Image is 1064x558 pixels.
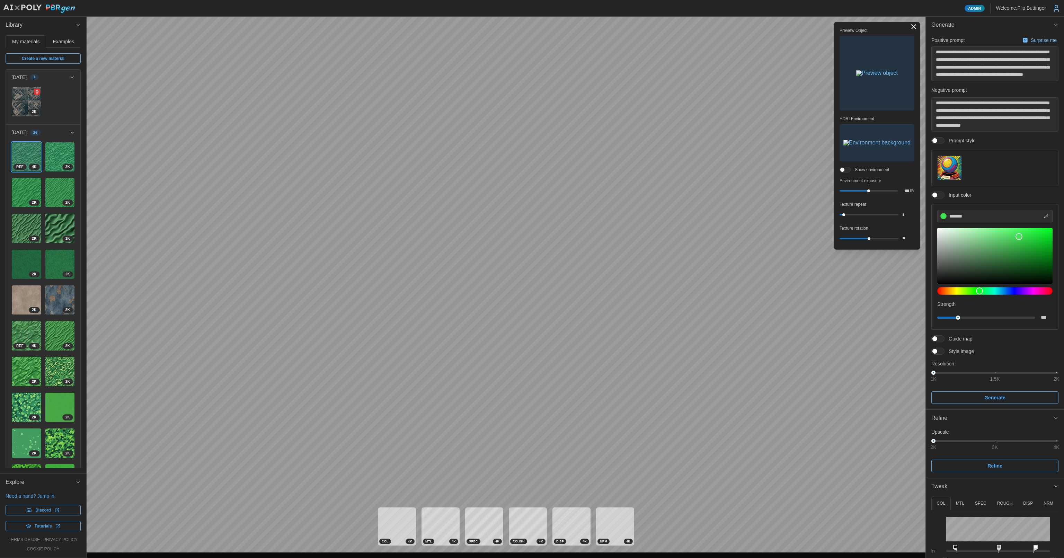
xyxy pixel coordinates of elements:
span: 4 K [452,539,456,544]
span: Show environment [851,167,889,172]
span: 2 K [65,272,70,277]
span: 4 K [495,539,499,544]
a: 7iW9shBEnZEKqAfjFrre4KREF [11,142,42,172]
span: Create a new material [22,54,64,63]
a: YzdBNDFeX5fv5DpmRXlt2K [11,249,42,280]
span: 2 K [32,379,36,384]
a: IRBHEPGj4SSJsgCpABrg2K [11,87,42,117]
a: Discord [6,505,81,515]
a: 0TKNrik5WiGGK1ZhTtNs2K [11,428,42,458]
button: Refine [931,460,1058,472]
span: DISP [556,539,564,544]
img: zQ9ANFm9kuMRtXXB2JhQ [45,178,75,207]
a: nHlLK2TyWUJuGMKtNH9O2K [11,213,42,243]
img: 0TKNrik5WiGGK1ZhTtNs [12,428,41,458]
span: Explore [6,474,76,491]
img: Preview object [856,70,898,76]
span: 4 K [626,539,630,544]
span: 2 K [65,451,70,456]
img: CkIcZ3wonzCWZ59gJ6iX [45,321,75,351]
span: 2 K [65,415,70,420]
button: Environment background [840,124,914,161]
span: 2 K [65,307,70,313]
p: Negative prompt [931,87,1058,94]
p: [DATE] [11,129,27,136]
button: Preview object [840,36,914,110]
span: REF [16,164,24,170]
span: 2 K [32,109,36,115]
span: 4 K [32,343,36,349]
a: boqkfvxbbOjMutyRHGKL2K [11,178,42,208]
a: fXFLWg2OPK5Qq9ZLCLLR2K [45,392,75,423]
span: 1 K [65,236,70,241]
span: REF [16,343,24,349]
span: 1 [33,74,35,80]
img: kor58b8uE6mNjOAu8gb2 [45,285,75,315]
img: Environment background [843,140,911,145]
span: 4 K [32,164,36,170]
button: Generate [931,391,1058,404]
div: Refine [926,427,1064,478]
span: Input color [945,192,971,198]
span: 2 K [32,451,36,456]
span: Prompt style [945,137,976,144]
p: Strength [937,301,1053,308]
p: Resolution [931,360,1058,367]
a: Create a new material [6,53,81,64]
span: Refine [987,460,1002,472]
span: 2 K [65,343,70,349]
img: moxPEuJyQ7ODztTzCQJy [12,464,41,494]
a: aiC12pWy6Xutcj6BLpMl4KREF [11,321,42,351]
button: Prompt style [937,156,962,180]
p: Surprise me [1031,37,1058,44]
img: aiC12pWy6Xutcj6BLpMl [12,321,41,351]
span: 2 K [65,200,70,205]
span: Generate [931,17,1053,34]
img: AIxPoly PBRgen [3,4,76,14]
span: 4 K [539,539,543,544]
p: Texture repeat [840,202,914,207]
span: 2 K [32,415,36,420]
span: Tutorials [35,521,52,531]
a: L3ComhcKAA22NpXU3avf2K [11,285,42,315]
img: Prompt style [938,156,961,180]
a: q0vw38aQZgD4Kdg1mAp22K [45,142,75,172]
span: 2 K [65,164,70,170]
span: ROUGH [513,539,525,544]
span: Discord [35,505,51,515]
span: Examples [53,39,74,44]
img: Te4yH9utHhpAkRTuWc8K [45,428,75,458]
button: Toggle viewport controls [909,22,919,32]
p: EV [910,189,914,193]
button: Refine [926,410,1064,427]
span: SPEC [469,539,478,544]
span: 4 K [408,539,412,544]
span: Style image [945,348,974,355]
img: IRBHEPGj4SSJsgCpABrg [12,87,41,116]
span: 2 K [32,272,36,277]
a: oRCiRBXBLnYm30lE9Pgh2K [45,464,75,494]
a: a84INDvayQnYgVXGEuqg1K [45,213,75,243]
img: a84INDvayQnYgVXGEuqg [45,214,75,243]
div: [DATE]1 [6,85,80,124]
img: L3ComhcKAA22NpXU3avf [12,285,41,315]
a: CkIcZ3wonzCWZ59gJ6iX2K [45,321,75,351]
span: Library [6,17,76,34]
span: My materials [12,39,39,44]
a: 3Yr8vjJbytiU4ROlpubM2K [11,392,42,423]
span: Generate [984,392,1005,404]
p: Preview Object [840,28,914,34]
div: Refine [931,414,1053,423]
img: oRCiRBXBLnYm30lE9Pgh [45,464,75,494]
p: Environment exposure [840,178,914,184]
img: fXFLWg2OPK5Qq9ZLCLLR [45,393,75,422]
span: 2 K [65,379,70,384]
p: DISP [1023,501,1033,506]
p: HDRI Environment [840,116,914,122]
p: MTL [956,501,964,506]
img: iCEPch3Kb0xmWMXShBb8 [45,250,75,279]
span: 4 K [583,539,587,544]
p: NRM [1044,501,1053,506]
span: Tweak [931,478,1053,495]
img: nHlLK2TyWUJuGMKtNH9O [12,214,41,243]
